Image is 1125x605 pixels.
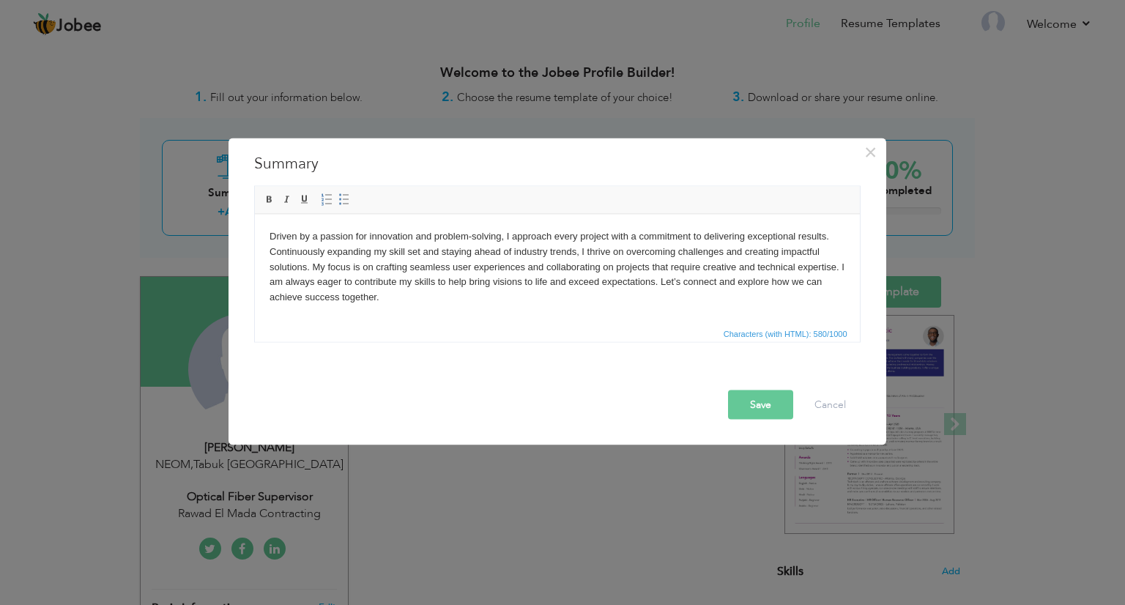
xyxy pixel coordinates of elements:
[800,390,861,420] button: Cancel
[728,390,793,420] button: Save
[261,192,278,208] a: Bold
[721,327,852,341] div: Statistics
[859,141,883,164] button: Close
[721,327,850,341] span: Characters (with HTML): 580/1000
[254,153,861,175] h3: Summary
[255,215,860,324] iframe: Rich Text Editor, summaryEditor
[319,192,335,208] a: Insert/Remove Numbered List
[864,139,877,166] span: ×
[336,192,352,208] a: Insert/Remove Bulleted List
[279,192,295,208] a: Italic
[297,192,313,208] a: Underline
